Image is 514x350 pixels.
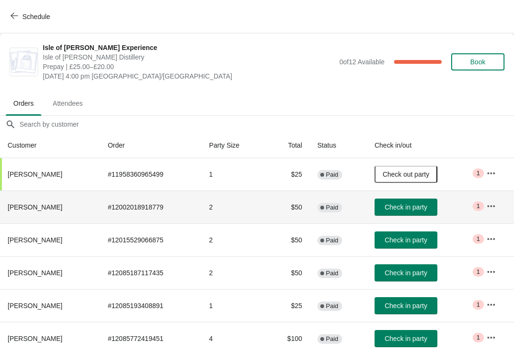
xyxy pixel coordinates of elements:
td: # 12015529066875 [100,223,201,256]
th: Party Size [201,133,267,158]
span: Paid [326,270,338,277]
input: Search by customer [19,116,514,133]
span: Isle of [PERSON_NAME] Experience [43,43,335,52]
td: $50 [267,256,309,289]
td: $25 [267,289,309,322]
span: Prepay | £25.00–£20.00 [43,62,335,71]
td: # 12085193408891 [100,289,201,322]
th: Total [267,133,309,158]
button: Schedule [5,8,58,25]
span: Schedule [22,13,50,20]
span: [PERSON_NAME] [8,302,62,310]
td: 1 [201,158,267,190]
td: # 12085187117435 [100,256,201,289]
button: Check out party [375,166,437,183]
span: [PERSON_NAME] [8,203,62,211]
span: 1 [476,301,480,309]
span: 1 [476,170,480,177]
span: [PERSON_NAME] [8,236,62,244]
button: Check in party [375,330,437,347]
td: $25 [267,158,309,190]
button: Check in party [375,264,437,281]
span: [PERSON_NAME] [8,269,62,277]
span: Check in party [385,335,427,342]
span: Paid [326,237,338,244]
th: Order [100,133,201,158]
button: Check in party [375,199,437,216]
td: $50 [267,190,309,223]
td: # 11958360965499 [100,158,201,190]
span: Paid [326,335,338,343]
span: Book [470,58,485,66]
span: 1 [476,235,480,243]
td: 1 [201,289,267,322]
span: 1 [476,334,480,341]
span: 1 [476,202,480,210]
td: # 12002018918779 [100,190,201,223]
td: $50 [267,223,309,256]
button: Check in party [375,231,437,249]
span: [PERSON_NAME] [8,170,62,178]
span: Isle of [PERSON_NAME] Distillery [43,52,335,62]
img: Isle of Harris Gin Experience [10,50,38,73]
span: 1 [476,268,480,276]
button: Check in party [375,297,437,314]
button: Book [451,53,504,70]
span: [PERSON_NAME] [8,335,62,342]
span: Paid [326,302,338,310]
td: 2 [201,256,267,289]
span: Check in party [385,203,427,211]
span: [DATE] 4:00 pm [GEOGRAPHIC_DATA]/[GEOGRAPHIC_DATA] [43,71,335,81]
th: Status [310,133,367,158]
td: 2 [201,190,267,223]
span: Check in party [385,269,427,277]
span: Attendees [45,95,90,112]
span: Check out party [383,170,429,178]
span: Orders [6,95,41,112]
span: Check in party [385,302,427,310]
td: 2 [201,223,267,256]
th: Check in/out [367,133,479,158]
span: Check in party [385,236,427,244]
span: Paid [326,171,338,179]
span: Paid [326,204,338,211]
span: 0 of 12 Available [339,58,385,66]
